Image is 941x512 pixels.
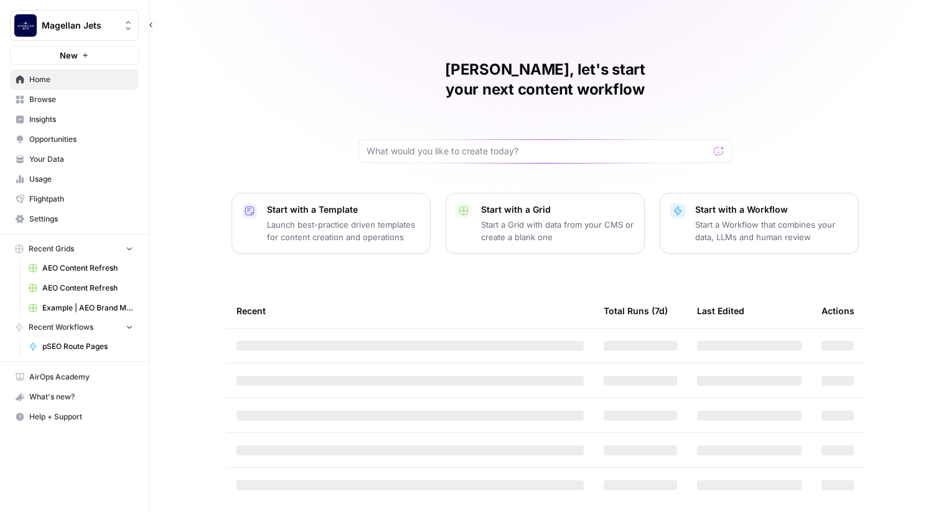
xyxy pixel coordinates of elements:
span: AirOps Academy [29,371,133,383]
button: What's new? [10,387,139,407]
button: New [10,46,139,65]
a: Flightpath [10,189,139,209]
span: Magellan Jets [42,19,117,32]
span: Recent Workflows [29,322,93,333]
p: Start with a Grid [481,203,634,216]
button: Start with a TemplateLaunch best-practice driven templates for content creation and operations [232,193,431,254]
span: Home [29,74,133,85]
div: Total Runs (7d) [604,294,668,328]
div: Last Edited [697,294,744,328]
span: Settings [29,213,133,225]
p: Start with a Template [267,203,420,216]
span: Opportunities [29,134,133,145]
a: AirOps Academy [10,367,139,387]
img: Magellan Jets Logo [14,14,37,37]
span: New [60,49,78,62]
button: Start with a GridStart a Grid with data from your CMS or create a blank one [446,193,645,254]
a: pSEO Route Pages [23,337,139,356]
button: Recent Workflows [10,318,139,337]
span: Usage [29,174,133,185]
div: What's new? [11,388,138,406]
span: Insights [29,114,133,125]
a: AEO Content Refresh [23,258,139,278]
a: Your Data [10,149,139,169]
a: Opportunities [10,129,139,149]
a: Usage [10,169,139,189]
h1: [PERSON_NAME], let's start your next content workflow [358,60,732,100]
input: What would you like to create today? [367,145,709,157]
span: Your Data [29,154,133,165]
p: Start a Workflow that combines your data, LLMs and human review [695,218,848,243]
p: Launch best-practice driven templates for content creation and operations [267,218,420,243]
button: Workspace: Magellan Jets [10,10,139,41]
span: AEO Content Refresh [42,282,133,294]
p: Start with a Workflow [695,203,848,216]
span: pSEO Route Pages [42,341,133,352]
a: AEO Content Refresh [23,278,139,298]
span: Help + Support [29,411,133,422]
button: Help + Support [10,407,139,427]
span: Recent Grids [29,243,74,254]
a: Example | AEO Brand Mention Outreach [23,298,139,318]
a: Browse [10,90,139,109]
span: Flightpath [29,193,133,205]
div: Recent [236,294,584,328]
p: Start a Grid with data from your CMS or create a blank one [481,218,634,243]
span: Browse [29,94,133,105]
a: Home [10,70,139,90]
button: Recent Grids [10,240,139,258]
span: AEO Content Refresh [42,263,133,274]
div: Actions [822,294,854,328]
button: Start with a WorkflowStart a Workflow that combines your data, LLMs and human review [660,193,859,254]
a: Insights [10,109,139,129]
span: Example | AEO Brand Mention Outreach [42,302,133,314]
a: Settings [10,209,139,229]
